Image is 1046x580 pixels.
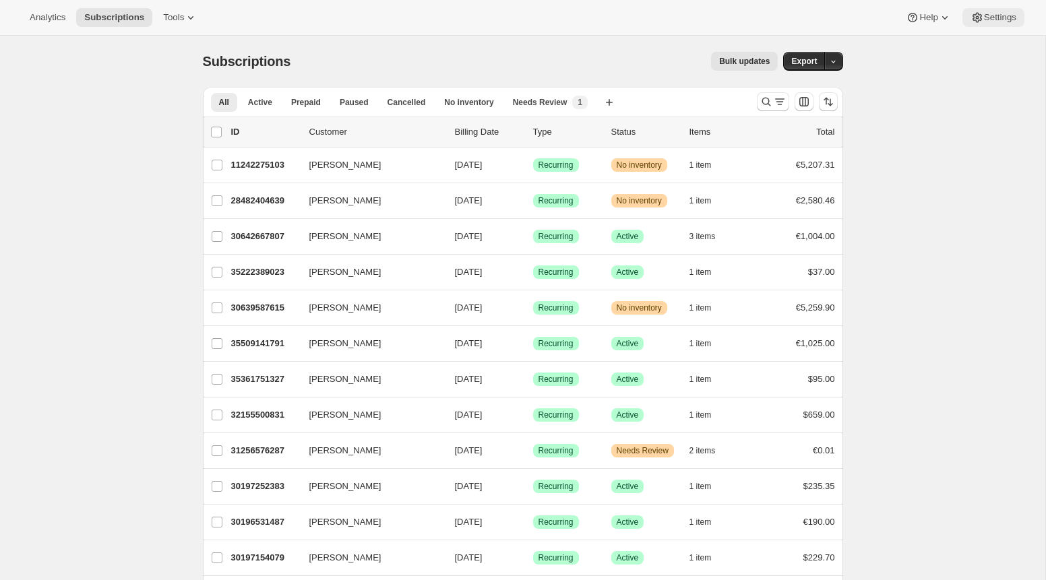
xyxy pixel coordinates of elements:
[231,480,299,493] p: 30197252383
[309,480,381,493] span: [PERSON_NAME]
[689,195,712,206] span: 1 item
[309,373,381,386] span: [PERSON_NAME]
[455,302,483,313] span: [DATE]
[757,92,789,111] button: Search and filter results
[309,301,381,315] span: [PERSON_NAME]
[617,302,662,313] span: No inventory
[248,97,272,108] span: Active
[231,298,835,317] div: 30639587615[PERSON_NAME][DATE]SuccessRecurringWarningNo inventory1 item€5,259.90
[617,481,639,492] span: Active
[689,374,712,385] span: 1 item
[455,160,483,170] span: [DATE]
[163,12,184,23] span: Tools
[689,227,731,246] button: 3 items
[455,481,483,491] span: [DATE]
[301,404,436,426] button: [PERSON_NAME]
[231,548,835,567] div: 30197154079[PERSON_NAME][DATE]SuccessRecurringSuccessActive1 item$229.70
[301,333,436,354] button: [PERSON_NAME]
[301,226,436,247] button: [PERSON_NAME]
[203,54,291,69] span: Subscriptions
[689,191,727,210] button: 1 item
[30,12,65,23] span: Analytics
[231,551,299,565] p: 30197154079
[617,231,639,242] span: Active
[455,231,483,241] span: [DATE]
[155,8,206,27] button: Tools
[919,12,937,23] span: Help
[578,97,582,108] span: 1
[819,92,838,111] button: Sort the results
[301,261,436,283] button: [PERSON_NAME]
[803,410,835,420] span: $659.00
[791,56,817,67] span: Export
[803,481,835,491] span: $235.35
[617,267,639,278] span: Active
[231,265,299,279] p: 35222389023
[617,160,662,170] span: No inventory
[231,408,299,422] p: 32155500831
[231,373,299,386] p: 35361751327
[689,125,757,139] div: Items
[539,374,574,385] span: Recurring
[231,337,299,350] p: 35509141791
[611,125,679,139] p: Status
[689,160,712,170] span: 1 item
[689,445,716,456] span: 2 items
[689,334,727,353] button: 1 item
[689,481,712,492] span: 1 item
[539,195,574,206] span: Recurring
[689,548,727,567] button: 1 item
[231,406,835,424] div: 32155500831[PERSON_NAME][DATE]SuccessRecurringSuccessActive1 item$659.00
[796,195,835,205] span: €2,580.46
[444,97,493,108] span: No inventory
[309,515,381,529] span: [PERSON_NAME]
[539,552,574,563] span: Recurring
[689,298,727,317] button: 1 item
[231,301,299,315] p: 30639587615
[231,441,835,460] div: 31256576287[PERSON_NAME][DATE]SuccessRecurringWarningNeeds Review2 items€0.01
[309,444,381,457] span: [PERSON_NAME]
[539,231,574,242] span: Recurring
[309,551,381,565] span: [PERSON_NAME]
[689,231,716,242] span: 3 items
[808,374,835,384] span: $95.00
[689,441,731,460] button: 2 items
[455,552,483,562] span: [DATE]
[962,8,1024,27] button: Settings
[689,302,712,313] span: 1 item
[617,374,639,385] span: Active
[22,8,73,27] button: Analytics
[231,477,835,496] div: 30197252383[PERSON_NAME][DATE]SuccessRecurringSuccessActive1 item$235.35
[231,158,299,172] p: 11242275103
[617,517,639,527] span: Active
[689,156,727,174] button: 1 item
[301,154,436,176] button: [PERSON_NAME]
[231,334,835,353] div: 35509141791[PERSON_NAME][DATE]SuccessRecurringSuccessActive1 item€1,025.00
[301,476,436,497] button: [PERSON_NAME]
[231,230,299,243] p: 30642667807
[689,513,727,531] button: 1 item
[301,547,436,569] button: [PERSON_NAME]
[309,408,381,422] span: [PERSON_NAME]
[984,12,1016,23] span: Settings
[808,267,835,277] span: $37.00
[455,374,483,384] span: [DATE]
[719,56,770,67] span: Bulk updates
[796,302,835,313] span: €5,259.90
[309,125,444,139] p: Customer
[301,297,436,319] button: [PERSON_NAME]
[231,263,835,282] div: 35222389023[PERSON_NAME][DATE]SuccessRecurringSuccessActive1 item$37.00
[231,444,299,457] p: 31256576287
[689,263,727,282] button: 1 item
[796,338,835,348] span: €1,025.00
[539,445,574,456] span: Recurring
[301,368,436,390] button: [PERSON_NAME]
[796,160,835,170] span: €5,207.31
[231,156,835,174] div: 11242275103[PERSON_NAME][DATE]SuccessRecurringWarningNo inventory1 item€5,207.31
[539,481,574,492] span: Recurring
[539,267,574,278] span: Recurring
[617,445,669,456] span: Needs Review
[689,267,712,278] span: 1 item
[813,445,835,455] span: €0.01
[309,194,381,207] span: [PERSON_NAME]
